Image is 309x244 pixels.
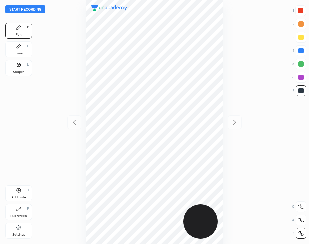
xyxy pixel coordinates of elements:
div: C [292,201,306,212]
div: 7 [293,85,306,96]
div: Eraser [14,52,24,55]
div: Shapes [13,70,24,74]
img: logo.38c385cc.svg [91,5,127,11]
div: Add Slide [11,196,26,199]
div: Z [292,228,306,239]
div: H [27,188,29,192]
div: P [27,26,29,29]
div: 1 [293,5,306,16]
div: 3 [293,32,306,43]
div: Full screen [10,214,27,218]
div: E [27,44,29,48]
div: 6 [292,72,306,83]
div: Settings [12,233,25,236]
div: F [27,207,29,210]
div: L [27,63,29,66]
div: 2 [293,19,306,29]
div: 4 [292,45,306,56]
div: Pen [16,33,22,36]
div: 5 [292,59,306,69]
div: X [292,215,306,225]
button: Start recording [5,5,45,13]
